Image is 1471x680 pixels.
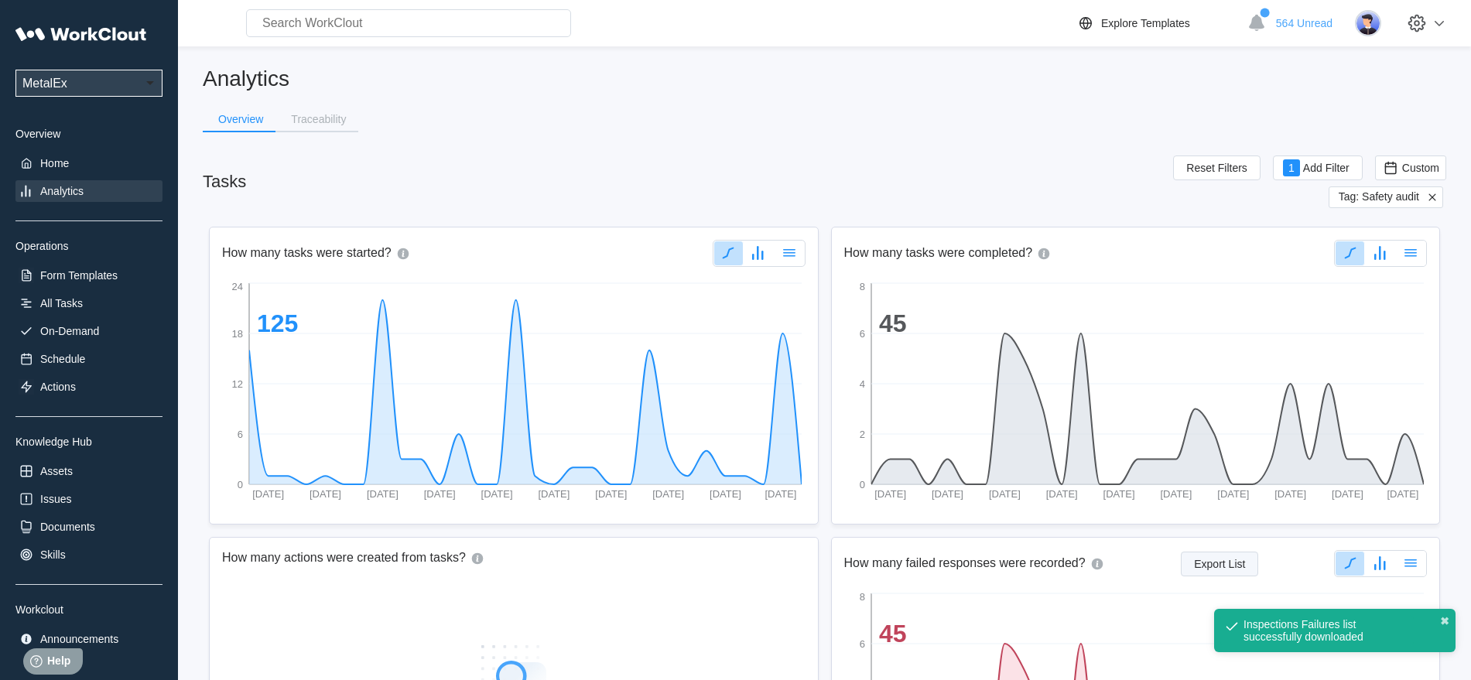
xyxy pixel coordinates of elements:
tspan: 8 [859,281,864,292]
tspan: [DATE] [481,488,513,500]
tspan: 6 [859,638,864,650]
tspan: 6 [859,328,864,340]
a: Skills [15,544,162,566]
div: Analytics [40,185,84,197]
div: Workclout [15,603,162,616]
tspan: [DATE] [1045,488,1077,500]
h2: How many tasks were completed? [844,245,1033,262]
tspan: [DATE] [367,488,399,500]
div: 1 [1283,159,1300,176]
tspan: [DATE] [765,488,797,500]
tspan: [DATE] [424,488,456,500]
div: Overview [15,128,162,140]
tspan: [DATE] [1387,488,1418,500]
div: Operations [15,240,162,252]
tspan: 18 [232,328,243,340]
h2: Analytics [203,65,1446,92]
span: Reset Filters [1186,162,1247,173]
a: Assets [15,460,162,482]
h2: How many tasks were started? [222,245,392,262]
tspan: [DATE] [1332,488,1363,500]
tspan: [DATE] [1217,488,1249,500]
a: Schedule [15,348,162,370]
span: Custom [1402,162,1439,174]
div: Traceability [291,114,346,125]
button: Reset Filters [1173,155,1261,180]
span: Export List [1194,559,1245,569]
a: Actions [15,376,162,398]
button: close [1440,615,1449,627]
tspan: 0 [859,479,864,490]
tspan: [DATE] [710,488,741,500]
tspan: [DATE] [538,488,570,500]
button: Overview [203,108,275,131]
tspan: [DATE] [1103,488,1134,500]
tspan: 125 [257,309,298,337]
div: On-Demand [40,325,99,337]
input: Search WorkClout [246,9,571,37]
tspan: 12 [232,378,243,390]
div: Schedule [40,353,85,365]
h2: How many actions were created from tasks? [222,550,466,567]
div: Inspections Failures list successfully downloaded [1244,618,1408,643]
div: All Tasks [40,297,83,309]
tspan: 0 [238,479,243,490]
a: Home [15,152,162,174]
h2: How many failed responses were recorded? [844,555,1086,572]
div: Documents [40,521,95,533]
tspan: 4 [859,378,864,390]
span: Tag: Safety audit [1339,190,1419,204]
div: Tasks [203,172,246,192]
a: Issues [15,488,162,510]
div: Overview [218,114,263,125]
div: Home [40,157,69,169]
a: Documents [15,516,162,538]
tspan: [DATE] [932,488,963,500]
div: Knowledge Hub [15,436,162,448]
tspan: [DATE] [988,488,1020,500]
tspan: 45 [879,620,907,648]
tspan: [DATE] [595,488,627,500]
tspan: 45 [879,309,907,337]
tspan: [DATE] [1274,488,1306,500]
tspan: [DATE] [252,488,284,500]
tspan: 2 [859,429,864,440]
button: 1Add Filter [1273,155,1363,180]
tspan: [DATE] [310,488,341,500]
button: Export List [1181,552,1258,576]
tspan: 24 [232,281,243,292]
span: Add Filter [1303,162,1350,173]
a: All Tasks [15,292,162,314]
img: user-5.png [1355,10,1381,36]
tspan: [DATE] [874,488,906,500]
div: Issues [40,493,71,505]
a: Form Templates [15,265,162,286]
span: 564 Unread [1276,17,1332,29]
tspan: [DATE] [652,488,684,500]
button: Traceability [275,108,358,131]
div: Announcements [40,633,118,645]
a: Explore Templates [1076,14,1240,32]
div: Form Templates [40,269,118,282]
a: Analytics [15,180,162,202]
tspan: [DATE] [1160,488,1192,500]
tspan: 6 [238,429,243,440]
a: On-Demand [15,320,162,342]
div: Assets [40,465,73,477]
a: Announcements [15,628,162,650]
div: Actions [40,381,76,393]
tspan: 8 [859,591,864,603]
div: Explore Templates [1101,17,1190,29]
div: Skills [40,548,66,561]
